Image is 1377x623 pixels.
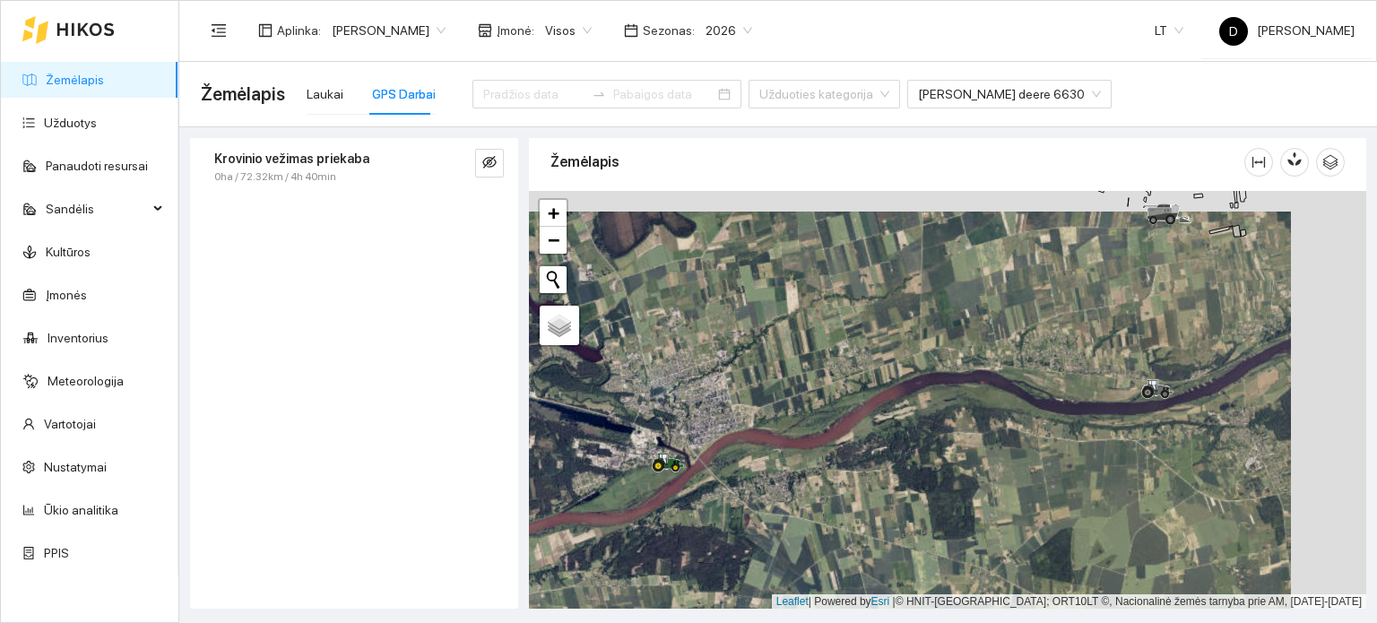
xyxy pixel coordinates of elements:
button: Initiate a new search [540,266,567,293]
span: menu-fold [211,22,227,39]
span: eye-invisible [482,155,497,172]
a: Esri [871,595,890,608]
span: Sandėlis [46,191,148,227]
span: Įmonė : [497,21,534,40]
span: Žemėlapis [201,80,285,108]
a: Įmonės [46,288,87,302]
a: Žemėlapis [46,73,104,87]
a: Meteorologija [48,374,124,388]
div: GPS Darbai [372,84,436,104]
span: John deere 6630 [918,81,1101,108]
span: − [548,229,559,251]
a: Inventorius [48,331,108,345]
a: Leaflet [776,595,809,608]
input: Pabaigos data [613,84,714,104]
button: eye-invisible [475,149,504,177]
span: D [1229,17,1238,46]
a: Kultūros [46,245,91,259]
a: Ūkio analitika [44,503,118,517]
a: Užduotys [44,116,97,130]
div: | Powered by © HNIT-[GEOGRAPHIC_DATA]; ORT10LT ©, Nacionalinė žemės tarnyba prie AM, [DATE]-[DATE] [772,594,1366,610]
span: LT [1155,17,1183,44]
a: Layers [540,306,579,345]
button: menu-fold [201,13,237,48]
span: [PERSON_NAME] [1219,23,1355,38]
span: to [592,87,606,101]
span: Dovydas Baršauskas [332,17,446,44]
span: calendar [624,23,638,38]
span: shop [478,23,492,38]
a: PPIS [44,546,69,560]
a: Panaudoti resursai [46,159,148,173]
div: Laukai [307,84,343,104]
div: Krovinio vežimas priekaba0ha / 72.32km / 4h 40mineye-invisible [190,138,518,196]
a: Nustatymai [44,460,107,474]
span: Aplinka : [277,21,321,40]
span: column-width [1245,155,1272,169]
a: Vartotojai [44,417,96,431]
span: 2026 [706,17,752,44]
input: Pradžios data [483,84,585,104]
span: | [893,595,896,608]
a: Zoom out [540,227,567,254]
a: Zoom in [540,200,567,227]
div: Žemėlapis [550,136,1244,187]
button: column-width [1244,148,1273,177]
strong: Krovinio vežimas priekaba [214,151,369,166]
span: Sezonas : [643,21,695,40]
span: layout [258,23,273,38]
span: Visos [545,17,592,44]
span: 0ha / 72.32km / 4h 40min [214,169,336,186]
span: + [548,202,559,224]
span: swap-right [592,87,606,101]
